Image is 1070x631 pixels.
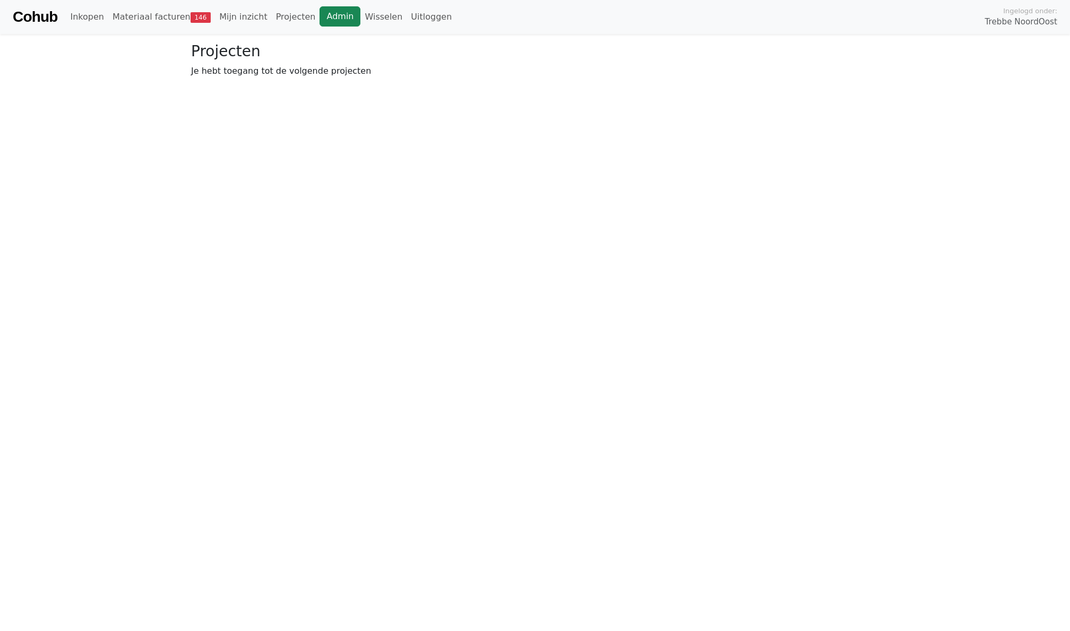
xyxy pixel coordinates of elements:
a: Inkopen [66,6,108,28]
span: Ingelogd onder: [1003,6,1057,16]
a: Admin [320,6,360,27]
span: Trebbe NoordOost [985,16,1057,28]
a: Wisselen [360,6,407,28]
a: Uitloggen [407,6,456,28]
a: Projecten [272,6,320,28]
a: Materiaal facturen146 [108,6,215,28]
span: 146 [191,12,211,23]
p: Je hebt toegang tot de volgende projecten [191,65,879,77]
a: Mijn inzicht [215,6,272,28]
a: Cohub [13,4,57,30]
h3: Projecten [191,42,879,60]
